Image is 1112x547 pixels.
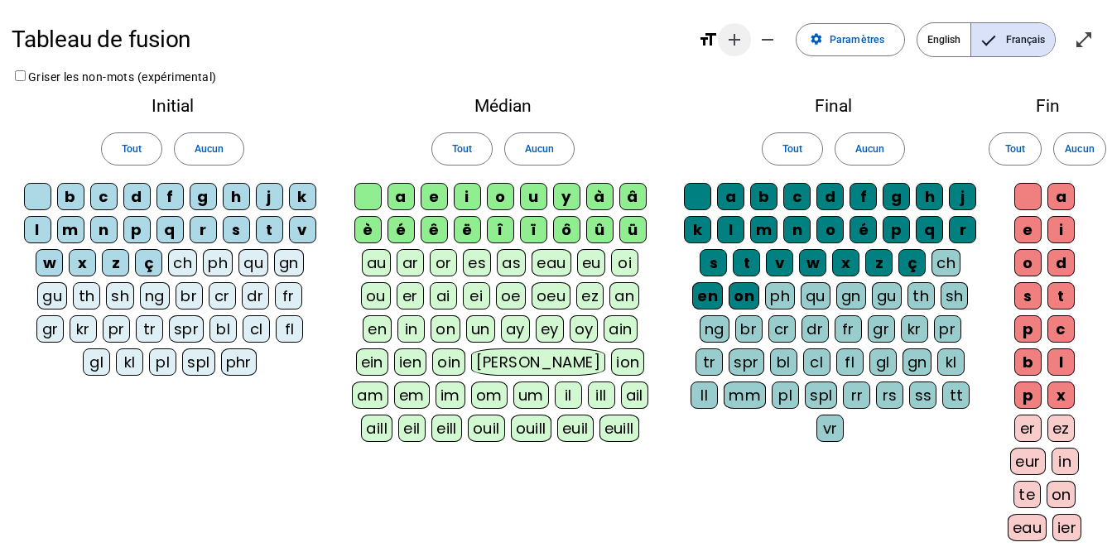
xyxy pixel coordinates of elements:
[169,315,204,343] div: spr
[898,249,926,276] div: ç
[770,348,797,376] div: bl
[256,183,283,210] div: j
[454,183,481,210] div: i
[750,216,777,243] div: m
[700,249,727,276] div: s
[717,183,744,210] div: a
[692,282,723,309] div: en
[783,183,811,210] div: c
[102,249,129,276] div: z
[116,348,143,376] div: kl
[1014,415,1042,442] div: er
[430,282,457,309] div: ai
[696,348,723,376] div: tr
[810,33,823,46] mat-icon: settings
[1010,448,1045,475] div: eur
[243,315,270,343] div: cl
[802,315,829,343] div: dr
[431,132,493,166] button: Tout
[103,315,130,343] div: pr
[724,381,766,409] div: mm
[782,141,802,158] span: Tout
[909,381,936,409] div: ss
[454,216,481,243] div: ë
[1013,481,1041,508] div: te
[604,315,637,343] div: ain
[361,415,392,442] div: aill
[1047,249,1075,276] div: d
[532,282,570,309] div: oeu
[876,381,903,409] div: rs
[577,249,606,276] div: eu
[850,216,877,243] div: é
[421,183,448,210] div: e
[361,282,391,309] div: ou
[532,249,570,276] div: eau
[174,132,244,166] button: Aucun
[611,348,644,376] div: ion
[57,216,84,243] div: m
[1014,348,1042,376] div: b
[835,132,905,166] button: Aucun
[176,282,203,309] div: br
[520,216,547,243] div: ï
[289,183,316,210] div: k
[1047,216,1075,243] div: i
[1014,216,1042,243] div: e
[555,381,582,409] div: il
[431,315,460,343] div: on
[123,216,151,243] div: p
[497,249,526,276] div: as
[783,216,811,243] div: n
[868,315,895,343] div: gr
[356,348,388,376] div: ein
[70,315,97,343] div: kr
[916,216,943,243] div: q
[394,381,430,409] div: em
[765,282,795,309] div: ph
[717,216,744,243] div: l
[69,249,96,276] div: x
[916,183,943,210] div: h
[397,282,424,309] div: er
[221,348,257,376] div: phr
[468,415,505,442] div: ouil
[796,23,905,56] button: Paramètres
[588,381,615,409] div: ill
[1047,348,1075,376] div: l
[609,282,639,309] div: an
[101,132,162,166] button: Tout
[525,141,554,158] span: Aucun
[156,183,184,210] div: f
[724,30,744,50] mat-icon: add
[733,249,760,276] div: t
[937,348,965,376] div: kl
[23,98,322,115] h2: Initial
[718,23,751,56] button: Augmenter la taille de la police
[586,183,614,210] div: à
[758,30,777,50] mat-icon: remove
[1053,132,1106,166] button: Aucun
[397,315,425,343] div: in
[691,381,718,409] div: ll
[917,23,970,56] span: English
[801,282,830,309] div: qu
[209,282,236,309] div: cr
[917,22,1056,57] mat-button-toggle-group: Language selection
[762,132,823,166] button: Tout
[570,315,599,343] div: oy
[750,183,777,210] div: b
[799,249,826,276] div: w
[836,282,866,309] div: gn
[190,216,217,243] div: r
[684,98,983,115] h2: Final
[452,141,472,158] span: Tout
[843,381,870,409] div: rr
[903,348,932,376] div: gn
[751,23,784,56] button: Diminuer la taille de la police
[123,183,151,210] div: d
[354,216,382,243] div: è
[1014,249,1042,276] div: o
[766,249,793,276] div: v
[835,315,862,343] div: fr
